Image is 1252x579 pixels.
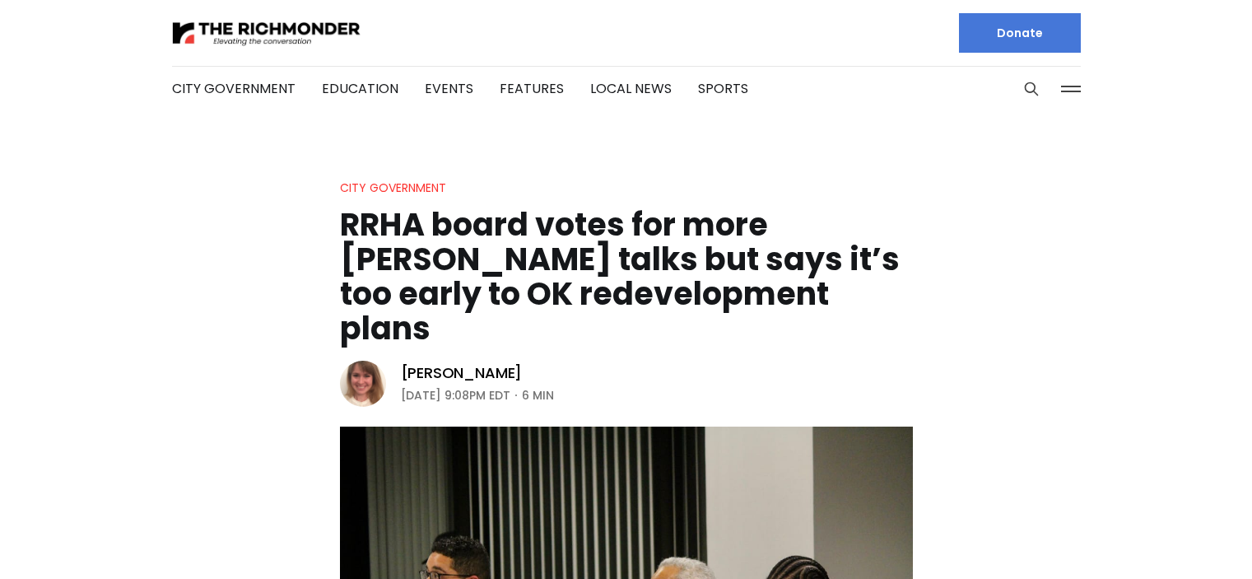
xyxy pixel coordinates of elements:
a: Education [322,79,398,98]
a: Events [425,79,473,98]
a: Features [500,79,564,98]
h1: RRHA board votes for more [PERSON_NAME] talks but says it’s too early to OK redevelopment plans [340,208,913,346]
a: Donate [959,13,1081,53]
a: City Government [340,180,446,196]
a: Sports [698,79,748,98]
a: City Government [172,79,296,98]
img: Sarah Vogelsong [340,361,386,407]
img: The Richmonder [172,19,361,48]
time: [DATE] 9:08PM EDT [401,385,510,405]
span: 6 min [522,385,554,405]
a: [PERSON_NAME] [401,363,523,383]
a: Local News [590,79,672,98]
button: Search this site [1019,77,1044,101]
iframe: portal-trigger [1113,498,1252,579]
